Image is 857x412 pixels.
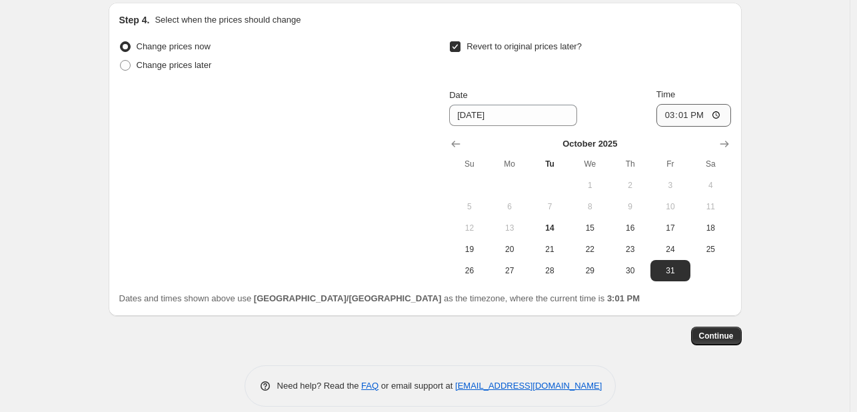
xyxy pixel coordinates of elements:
[656,201,685,212] span: 10
[696,159,725,169] span: Sa
[570,153,610,175] th: Wednesday
[575,180,604,191] span: 1
[570,260,610,281] button: Wednesday October 29 2025
[530,196,570,217] button: Tuesday October 7 2025
[575,223,604,233] span: 15
[535,244,564,255] span: 21
[530,153,570,175] th: Tuesday
[454,265,484,276] span: 26
[690,175,730,196] button: Saturday October 4 2025
[495,244,524,255] span: 20
[656,180,685,191] span: 3
[495,201,524,212] span: 6
[656,265,685,276] span: 31
[535,265,564,276] span: 28
[690,153,730,175] th: Saturday
[535,223,564,233] span: 14
[610,196,650,217] button: Thursday October 9 2025
[530,260,570,281] button: Tuesday October 28 2025
[715,135,734,153] button: Show next month, November 2025
[155,13,301,27] p: Select when the prices should change
[650,239,690,260] button: Friday October 24 2025
[455,381,602,391] a: [EMAIL_ADDRESS][DOMAIN_NAME]
[454,223,484,233] span: 12
[650,153,690,175] th: Friday
[615,180,644,191] span: 2
[656,89,675,99] span: Time
[691,327,742,345] button: Continue
[379,381,455,391] span: or email support at
[696,180,725,191] span: 4
[656,159,685,169] span: Fr
[449,90,467,100] span: Date
[615,159,644,169] span: Th
[610,260,650,281] button: Thursday October 30 2025
[570,196,610,217] button: Wednesday October 8 2025
[446,135,465,153] button: Show previous month, September 2025
[137,41,211,51] span: Change prices now
[449,239,489,260] button: Sunday October 19 2025
[449,217,489,239] button: Sunday October 12 2025
[615,265,644,276] span: 30
[449,153,489,175] th: Sunday
[490,260,530,281] button: Monday October 27 2025
[650,175,690,196] button: Friday October 3 2025
[615,223,644,233] span: 16
[570,217,610,239] button: Wednesday October 15 2025
[490,196,530,217] button: Monday October 6 2025
[575,244,604,255] span: 22
[535,159,564,169] span: Tu
[607,293,640,303] b: 3:01 PM
[610,239,650,260] button: Thursday October 23 2025
[530,239,570,260] button: Tuesday October 21 2025
[454,244,484,255] span: 19
[466,41,582,51] span: Revert to original prices later?
[650,196,690,217] button: Friday October 10 2025
[449,260,489,281] button: Sunday October 26 2025
[575,159,604,169] span: We
[454,159,484,169] span: Su
[449,105,577,126] input: 10/14/2025
[696,223,725,233] span: 18
[690,217,730,239] button: Saturday October 18 2025
[690,196,730,217] button: Saturday October 11 2025
[495,223,524,233] span: 13
[449,196,489,217] button: Sunday October 5 2025
[575,265,604,276] span: 29
[535,201,564,212] span: 7
[656,244,685,255] span: 24
[656,104,731,127] input: 12:00
[119,293,640,303] span: Dates and times shown above use as the timezone, where the current time is
[696,201,725,212] span: 11
[656,223,685,233] span: 17
[610,175,650,196] button: Thursday October 2 2025
[454,201,484,212] span: 5
[490,239,530,260] button: Monday October 20 2025
[530,217,570,239] button: Today Tuesday October 14 2025
[650,260,690,281] button: Friday October 31 2025
[615,244,644,255] span: 23
[254,293,441,303] b: [GEOGRAPHIC_DATA]/[GEOGRAPHIC_DATA]
[575,201,604,212] span: 8
[495,265,524,276] span: 27
[610,153,650,175] th: Thursday
[119,13,150,27] h2: Step 4.
[277,381,362,391] span: Need help? Read the
[570,239,610,260] button: Wednesday October 22 2025
[490,217,530,239] button: Monday October 13 2025
[490,153,530,175] th: Monday
[361,381,379,391] a: FAQ
[696,244,725,255] span: 25
[650,217,690,239] button: Friday October 17 2025
[610,217,650,239] button: Thursday October 16 2025
[699,331,734,341] span: Continue
[137,60,212,70] span: Change prices later
[690,239,730,260] button: Saturday October 25 2025
[495,159,524,169] span: Mo
[615,201,644,212] span: 9
[570,175,610,196] button: Wednesday October 1 2025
